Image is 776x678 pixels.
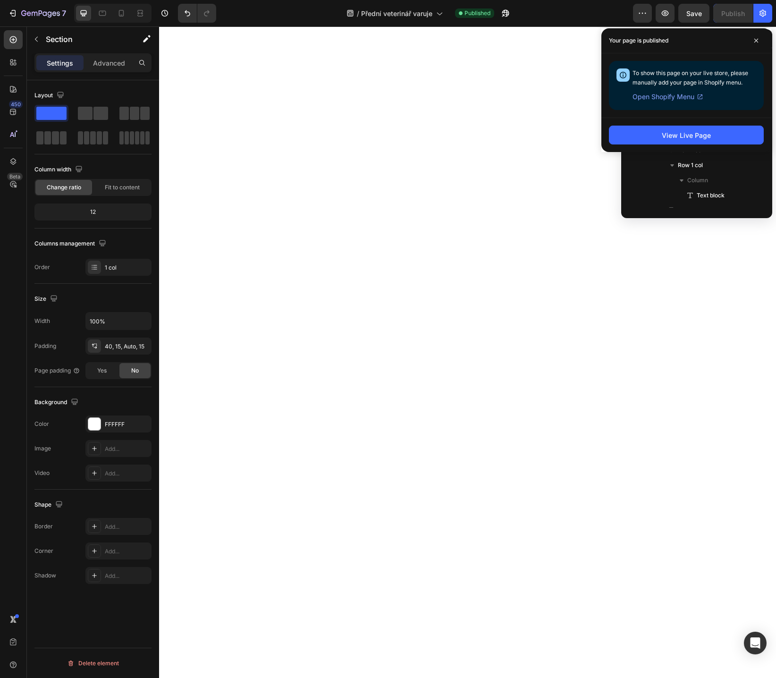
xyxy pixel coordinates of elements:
div: Undo/Redo [178,4,216,23]
div: Beta [7,173,23,180]
div: Add... [105,445,149,453]
div: Delete element [67,658,119,669]
div: 40, 15, Auto, 15 [105,342,149,351]
span: Text block [697,191,725,200]
span: Column [687,176,708,185]
span: No [131,366,139,375]
span: Save [686,9,702,17]
div: Publish [721,8,745,18]
div: Border [34,522,53,531]
div: Add... [105,572,149,580]
div: Image [34,444,51,453]
button: View Live Page [609,126,764,144]
div: Color [34,420,49,428]
div: Layout [34,89,66,102]
span: Yes [97,366,107,375]
div: Add... [105,469,149,478]
div: View Live Page [662,130,711,140]
div: Corner [34,547,53,555]
div: Add... [105,523,149,531]
div: Width [34,317,50,325]
span: Row 1 col [678,161,703,170]
div: Page padding [34,366,80,375]
div: Columns management [34,237,108,250]
p: 7 [62,8,66,19]
div: Size [34,293,59,305]
p: Advanced [93,58,125,68]
p: Section [46,34,123,45]
div: Column width [34,163,84,176]
button: Publish [713,4,753,23]
span: Fit to content [105,183,140,192]
span: Published [464,9,490,17]
span: Image [678,206,694,215]
span: To show this page on your live store, please manually add your page in Shopify menu. [633,69,748,86]
button: Save [678,4,709,23]
div: Shape [34,499,65,511]
div: Padding [34,342,56,350]
div: 1 col [105,263,149,272]
div: 450 [9,101,23,108]
iframe: Design area [159,26,776,678]
div: Video [34,469,50,477]
p: Your page is published [609,36,668,45]
div: Add... [105,547,149,556]
input: Auto [86,313,151,330]
div: Open Intercom Messenger [744,632,767,654]
button: Delete element [34,656,152,671]
div: FFFFFF [105,420,149,429]
p: Settings [47,58,73,68]
span: Change ratio [47,183,81,192]
div: 12 [36,205,150,219]
button: 7 [4,4,70,23]
span: Přední veterinář varuje [361,8,432,18]
div: Background [34,396,80,409]
div: Order [34,263,50,271]
span: Open Shopify Menu [633,91,694,102]
div: Shadow [34,571,56,580]
span: / [357,8,359,18]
